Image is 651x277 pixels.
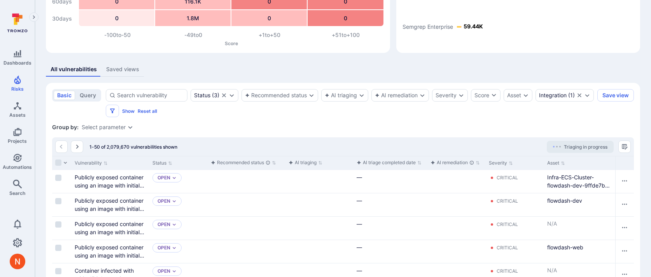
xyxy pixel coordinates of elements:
[357,243,424,251] div: —
[71,140,83,153] button: Go to the next page
[289,159,317,167] div: AI triaging
[29,12,38,22] button: Expand navigation menu
[79,10,154,26] div: 0
[231,10,307,26] div: 0
[353,217,427,240] div: Cell for aiCtx.triageFinishedAt
[79,40,384,46] p: Score
[615,193,634,216] div: Cell for
[427,240,486,263] div: Cell for aiCtx.remediationStatus
[208,240,285,263] div: Cell for aiCtx.triageStatus
[430,159,474,167] div: AI remediation
[419,92,425,98] button: Expand dropdown
[9,112,26,118] span: Assets
[497,221,518,228] div: Critical
[547,266,611,274] p: N/A
[474,91,489,99] div: Score
[55,198,61,204] span: Select row
[576,92,583,98] button: Clear selection
[208,193,285,216] div: Cell for aiCtx.triageStatus
[149,240,208,263] div: Cell for Status
[359,92,365,98] button: Expand dropdown
[172,199,177,203] button: Expand dropdown
[375,92,418,98] button: AI remediation
[10,254,25,269] div: Neeren Patki
[149,170,208,193] div: Cell for Status
[11,86,24,92] span: Risks
[208,217,285,240] div: Cell for aiCtx.triageStatus
[55,175,61,181] span: Select row
[523,92,529,98] button: Expand dropdown
[106,105,119,117] button: Filters
[507,92,521,98] div: Asset
[3,60,31,66] span: Dashboards
[231,31,308,39] div: +1 to +50
[357,160,422,166] button: Sort by function(){return k.createElement(pN.A,{direction:"row",alignItems:"center",gap:4},k.crea...
[547,160,565,166] button: Sort by Asset
[152,160,172,166] button: Sort by Status
[285,193,353,216] div: Cell for aiCtx
[157,198,170,204] button: Open
[221,92,227,98] button: Clear selection
[553,146,561,147] img: Loading...
[208,170,285,193] div: Cell for aiCtx.triageStatus
[149,217,208,240] div: Cell for Status
[544,217,614,240] div: Cell for Asset
[458,92,464,98] button: Expand dropdown
[229,92,235,98] button: Expand dropdown
[618,175,631,187] button: Row actions menu
[544,240,614,263] div: Cell for Asset
[564,144,607,150] span: Triaging in progress
[285,170,353,193] div: Cell for aiCtx
[436,92,457,98] div: Severity
[75,197,144,245] a: Publicly exposed container using an image with initial access vulnerabilities and cleartext cloud...
[544,193,614,216] div: Cell for Asset
[486,240,544,263] div: Cell for Severity
[547,197,582,204] a: flowdash-dev
[72,193,149,216] div: Cell for Vulnerability
[122,108,135,114] button: Show
[285,217,353,240] div: Cell for aiCtx
[55,245,61,251] span: Select row
[308,92,315,98] button: Expand dropdown
[597,89,634,102] button: Save view
[325,92,357,98] button: AI triaging
[106,65,139,73] div: Saved views
[76,91,100,100] button: query
[72,217,149,240] div: Cell for Vulnerability
[54,91,75,100] button: basic
[427,170,486,193] div: Cell for aiCtx.remediationStatus
[55,140,68,153] button: Go to the previous page
[156,31,232,39] div: -49 to 0
[497,175,518,181] div: Critical
[211,159,270,167] div: Recommended status
[615,240,634,263] div: Cell for
[427,217,486,240] div: Cell for aiCtx.remediationStatus
[52,11,75,26] div: 30 days
[157,268,170,274] button: Open
[245,92,307,98] button: Recommended status
[155,10,231,26] div: 1.8M
[52,193,72,216] div: Cell for selection
[615,170,634,193] div: Cell for
[157,175,170,181] button: Open
[55,221,61,228] span: Select row
[72,170,149,193] div: Cell for Vulnerability
[149,193,208,216] div: Cell for Status
[357,173,424,181] div: —
[157,245,170,251] p: Open
[9,190,25,196] span: Search
[75,221,144,268] a: Publicly exposed container using an image with initial access vulnerabilities and cleartext cloud...
[52,217,72,240] div: Cell for selection
[157,221,170,228] button: Open
[75,160,108,166] button: Sort by Vulnerability
[51,65,97,73] div: All vulnerabilities
[357,266,424,275] div: —
[8,138,27,144] span: Projects
[31,14,37,21] i: Expand navigation menu
[308,31,384,39] div: +51 to +100
[3,164,32,170] span: Automations
[486,193,544,216] div: Cell for Severity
